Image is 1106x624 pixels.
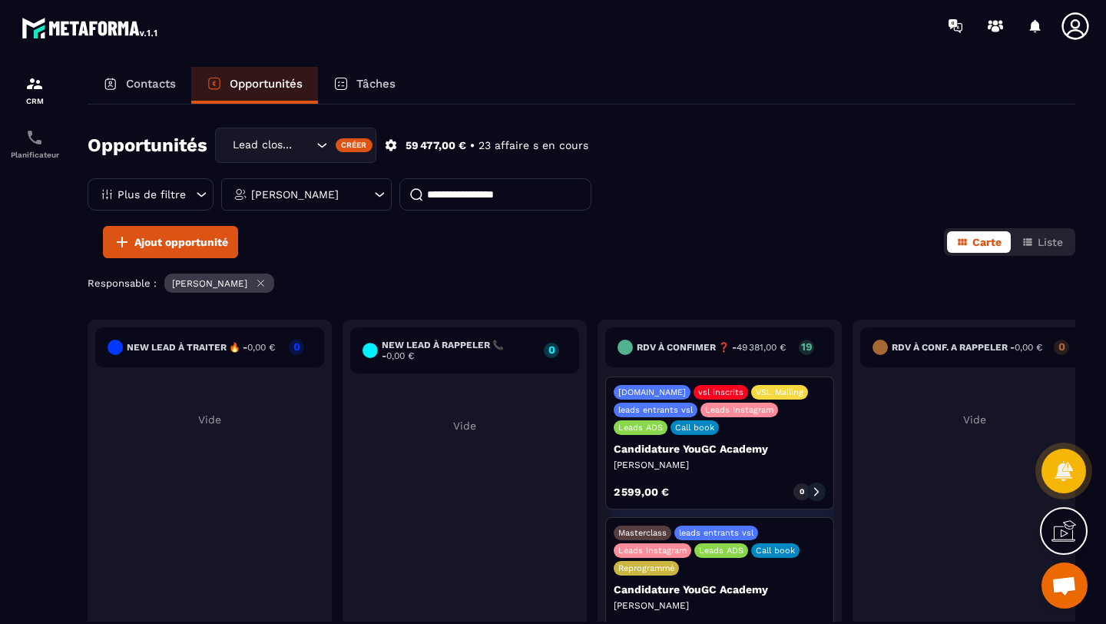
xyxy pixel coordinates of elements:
[800,486,804,497] p: 0
[230,77,303,91] p: Opportunités
[470,138,475,153] p: •
[382,340,536,361] h6: New lead à RAPPELER 📞 -
[95,413,324,426] p: Vide
[350,420,579,432] p: Vide
[699,546,743,556] p: Leads ADS
[1054,341,1069,352] p: 0
[247,342,275,353] span: 0,00 €
[297,137,313,154] input: Search for option
[289,341,304,352] p: 0
[1012,231,1072,253] button: Liste
[4,63,65,117] a: formationformationCRM
[756,387,803,397] p: VSL Mailing
[860,413,1089,426] p: Vide
[406,138,466,153] p: 59 477,00 €
[675,423,714,433] p: Call book
[251,189,339,200] p: [PERSON_NAME]
[618,546,687,556] p: Leads Instagram
[705,405,773,415] p: Leads Instagram
[1041,563,1088,609] a: Ouvrir le chat
[972,236,1002,248] span: Carte
[25,128,44,147] img: scheduler
[229,137,297,154] span: Lead closing
[127,342,275,353] h6: New lead à traiter 🔥 -
[22,14,160,41] img: logo
[4,97,65,105] p: CRM
[1038,236,1063,248] span: Liste
[544,344,559,355] p: 0
[478,138,588,153] p: 23 affaire s en cours
[614,486,669,497] p: 2 599,00 €
[618,423,663,433] p: Leads ADS
[737,342,786,353] span: 49 381,00 €
[103,226,238,258] button: Ajout opportunité
[799,341,814,352] p: 19
[1015,342,1042,353] span: 0,00 €
[88,67,191,104] a: Contacts
[614,583,826,596] p: Candidature YouGC Academy
[4,117,65,171] a: schedulerschedulerPlanificateur
[637,342,786,353] h6: RDV à confimer ❓ -
[756,546,795,556] p: Call book
[614,599,826,612] p: [PERSON_NAME]
[618,563,674,573] p: Reprogrammé
[191,67,318,104] a: Opportunités
[679,528,753,538] p: leads entrants vsl
[947,231,1011,253] button: Carte
[88,277,157,289] p: Responsable :
[172,278,247,289] p: [PERSON_NAME]
[336,138,373,152] div: Créer
[318,67,411,104] a: Tâches
[356,77,396,91] p: Tâches
[118,189,186,200] p: Plus de filtre
[88,130,207,161] h2: Opportunités
[126,77,176,91] p: Contacts
[25,75,44,93] img: formation
[618,528,667,538] p: Masterclass
[892,342,1042,353] h6: RDV à conf. A RAPPELER -
[386,350,414,361] span: 0,00 €
[614,443,826,455] p: Candidature YouGC Academy
[698,387,743,397] p: vsl inscrits
[134,234,228,250] span: Ajout opportunité
[4,151,65,159] p: Planificateur
[215,128,376,163] div: Search for option
[614,459,826,471] p: [PERSON_NAME]
[618,387,686,397] p: [DOMAIN_NAME]
[618,405,693,415] p: leads entrants vsl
